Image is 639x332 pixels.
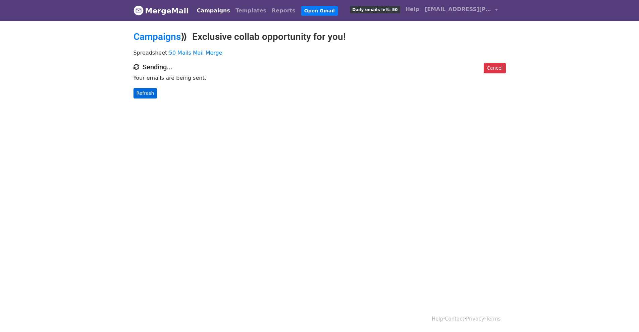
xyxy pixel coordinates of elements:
a: Terms [486,316,500,322]
a: [EMAIL_ADDRESS][PERSON_NAME][DOMAIN_NAME] [422,3,500,18]
h2: ⟫ Exclusive collab opportunity for you! [134,31,506,43]
a: 50 Mails Mail Merge [169,50,222,56]
a: Templates [233,4,269,17]
h4: Sending... [134,63,506,71]
a: Campaigns [134,31,181,42]
span: Daily emails left: 50 [350,6,400,13]
a: Refresh [134,88,157,98]
div: Chat-Widget [605,300,639,332]
a: MergeMail [134,4,189,18]
span: [EMAIL_ADDRESS][PERSON_NAME][DOMAIN_NAME] [425,5,492,13]
img: MergeMail logo [134,5,144,15]
a: Help [403,3,422,16]
a: Open Gmail [301,6,338,16]
a: Contact [445,316,464,322]
iframe: Chat Widget [605,300,639,332]
a: Privacy [466,316,484,322]
p: Your emails are being sent. [134,74,506,81]
a: Help [432,316,443,322]
p: Spreadsheet: [134,49,506,56]
a: Reports [269,4,298,17]
a: Cancel [484,63,505,73]
a: Campaigns [194,4,233,17]
a: Daily emails left: 50 [347,3,403,16]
